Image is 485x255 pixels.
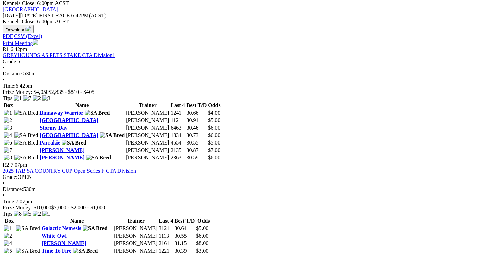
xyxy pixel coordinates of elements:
th: Last 4 [170,102,185,109]
img: 3 [42,95,50,101]
td: 30.59 [186,154,207,161]
a: PDF [3,33,13,39]
span: Distance: [3,186,23,192]
td: 3121 [158,225,173,232]
span: Time: [3,199,16,204]
a: [PERSON_NAME] [42,240,86,246]
span: [DATE] [3,13,38,18]
td: [PERSON_NAME] [114,233,158,239]
img: SA Bred [85,110,110,116]
td: 2363 [170,154,185,161]
span: $5.00 [208,140,220,146]
a: Parrakie [39,140,60,146]
th: Trainer [126,102,169,109]
span: FIRST RACE: [39,13,71,18]
img: 4 [4,132,12,138]
a: Binnaway Warrior [39,110,83,116]
img: SA Bred [62,140,86,146]
a: GREYHOUNDS AS PETS STAKE CTA Division1 [3,52,115,58]
td: 2135 [170,147,185,154]
span: Tips [3,95,12,101]
img: 1 [4,110,12,116]
img: 5 [23,211,31,217]
img: SA Bred [100,132,125,138]
a: [GEOGRAPHIC_DATA] [39,132,98,138]
th: Last 4 [158,218,173,224]
td: 30.73 [186,132,207,139]
span: Kennels Close: 6:00pm ACST [3,0,69,6]
th: Best T/D [174,218,195,224]
div: Kennels Close: 6:00pm ACST [3,19,482,25]
span: Box [4,102,13,108]
td: [PERSON_NAME] [114,248,158,254]
span: Grade: [3,58,18,64]
span: 7:07pm [11,162,27,168]
td: [PERSON_NAME] [126,117,169,124]
td: [PERSON_NAME] [126,139,169,146]
td: [PERSON_NAME] [114,240,158,247]
td: 30.55 [186,139,207,146]
td: 30.91 [186,117,207,124]
span: Tips [3,211,12,217]
th: Odds [208,102,221,109]
span: $3.00 [196,248,208,254]
td: 1241 [170,109,185,116]
a: [PERSON_NAME] [39,155,84,160]
img: SA Bred [16,225,40,232]
img: download.svg [26,26,31,31]
span: Box [5,218,14,224]
span: • [3,192,5,198]
span: $2,835 - $810 - $405 [49,89,95,95]
td: [PERSON_NAME] [126,109,169,116]
th: Odds [196,218,211,224]
span: 6:42PM(ACST) [39,13,107,18]
a: [GEOGRAPHIC_DATA] [3,6,58,12]
span: Distance: [3,71,23,76]
th: Best T/D [186,102,207,109]
td: 31.15 [174,240,195,247]
td: 6463 [170,124,185,131]
img: SA Bred [14,140,38,146]
span: $4.00 [208,110,220,116]
span: 6:42pm [11,46,27,52]
img: 5 [4,248,12,254]
span: $5.00 [196,225,208,231]
img: SA Bred [86,155,111,161]
td: 30.46 [186,124,207,131]
span: $7.00 [208,147,220,153]
span: • [3,65,5,70]
td: [PERSON_NAME] [126,132,169,139]
span: $8.00 [196,240,208,246]
td: 30.55 [174,233,195,239]
img: 1 [14,95,22,101]
img: SA Bred [14,132,38,138]
td: [PERSON_NAME] [114,225,158,232]
img: 8 [4,155,12,161]
img: 2 [4,233,12,239]
span: R2 [3,162,9,168]
img: 7 [23,95,31,101]
img: SA Bred [16,248,40,254]
a: Stormy Day [39,125,67,131]
img: 2 [33,95,41,101]
a: [GEOGRAPHIC_DATA] [39,117,98,123]
span: $6.00 [208,132,220,138]
img: 6 [4,140,12,146]
span: $6.00 [196,233,208,239]
a: White Owl [42,233,67,239]
img: 1 [42,211,50,217]
td: 1113 [158,233,173,239]
a: Print Meeting [3,40,38,46]
img: 4 [4,240,12,247]
th: Name [39,102,125,109]
span: [DATE] [3,13,20,18]
img: SA Bred [73,248,98,254]
span: $7,000 - $2,000 - $1,000 [51,205,106,210]
div: Prize Money: $4,050 [3,89,482,95]
img: 7 [4,147,12,153]
a: Time To Fire [42,248,71,254]
div: 530m [3,186,482,192]
img: 2 [4,117,12,123]
th: Trainer [114,218,158,224]
span: $5.00 [208,117,220,123]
